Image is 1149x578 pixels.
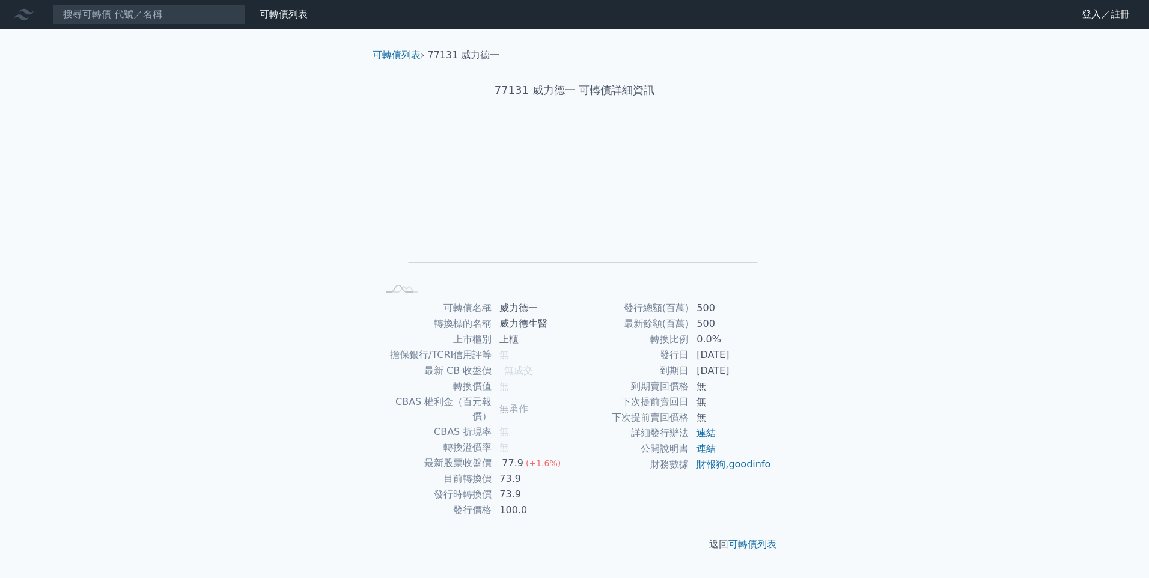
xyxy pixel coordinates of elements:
[696,443,716,454] a: 連結
[689,332,772,347] td: 0.0%
[377,379,492,394] td: 轉換價值
[574,394,689,410] td: 下次提前賣回日
[499,456,526,470] div: 77.9
[377,363,492,379] td: 最新 CB 收盤價
[689,363,772,379] td: [DATE]
[363,82,786,99] h1: 77131 威力德一 可轉債詳細資訊
[428,48,500,62] li: 77131 威力德一
[377,471,492,487] td: 目前轉換價
[377,487,492,502] td: 發行時轉換價
[363,537,786,552] p: 返回
[377,347,492,363] td: 擔保銀行/TCRI信用評等
[492,471,574,487] td: 73.9
[574,457,689,472] td: 財務數據
[492,502,574,518] td: 100.0
[492,300,574,316] td: 威力德一
[377,440,492,455] td: 轉換溢價率
[492,487,574,502] td: 73.9
[377,332,492,347] td: 上市櫃別
[377,300,492,316] td: 可轉債名稱
[574,441,689,457] td: 公開說明書
[499,380,509,392] span: 無
[260,8,308,20] a: 可轉債列表
[377,502,492,518] td: 發行價格
[377,424,492,440] td: CBAS 折現率
[377,394,492,424] td: CBAS 權利金（百元報價）
[377,316,492,332] td: 轉換標的名稱
[499,403,528,415] span: 無承作
[504,365,533,376] span: 無成交
[1072,5,1139,24] a: 登入／註冊
[373,49,421,61] a: 可轉債列表
[689,410,772,425] td: 無
[574,332,689,347] td: 轉換比例
[696,427,716,439] a: 連結
[728,538,776,550] a: 可轉債列表
[499,426,509,437] span: 無
[689,379,772,394] td: 無
[499,349,509,360] span: 無
[574,425,689,441] td: 詳細發行辦法
[53,4,245,25] input: 搜尋可轉債 代號／名稱
[526,458,561,468] span: (+1.6%)
[574,410,689,425] td: 下次提前賣回價格
[574,379,689,394] td: 到期賣回價格
[574,347,689,363] td: 發行日
[728,458,770,470] a: goodinfo
[574,363,689,379] td: 到期日
[574,300,689,316] td: 發行總額(百萬)
[689,316,772,332] td: 500
[492,332,574,347] td: 上櫃
[373,48,424,62] li: ›
[689,300,772,316] td: 500
[689,457,772,472] td: ,
[574,316,689,332] td: 最新餘額(百萬)
[499,442,509,453] span: 無
[397,136,758,280] g: Chart
[696,458,725,470] a: 財報狗
[492,316,574,332] td: 威力德生醫
[689,347,772,363] td: [DATE]
[377,455,492,471] td: 最新股票收盤價
[689,394,772,410] td: 無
